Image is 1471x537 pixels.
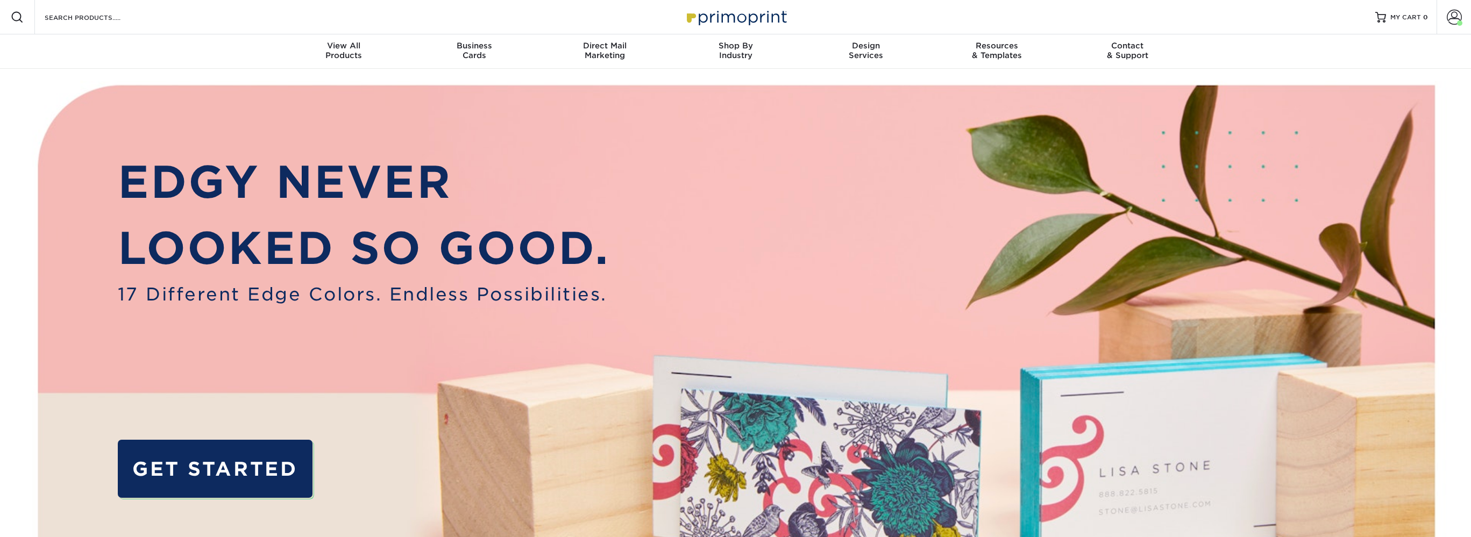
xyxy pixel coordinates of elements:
span: 17 Different Edge Colors. Endless Possibilities. [118,281,610,307]
span: View All [279,41,409,51]
p: LOOKED SO GOOD. [118,215,610,281]
span: Contact [1062,41,1193,51]
span: Business [409,41,539,51]
span: Design [801,41,932,51]
div: & Support [1062,41,1193,60]
span: Direct Mail [539,41,670,51]
a: BusinessCards [409,34,539,69]
img: Primoprint [682,5,790,28]
div: Services [801,41,932,60]
a: Shop ByIndustry [670,34,801,69]
div: Industry [670,41,801,60]
iframe: Google Customer Reviews [3,504,91,533]
span: Shop By [670,41,801,51]
span: MY CART [1390,13,1421,22]
input: SEARCH PRODUCTS..... [44,11,148,24]
div: Products [279,41,409,60]
a: Direct MailMarketing [539,34,670,69]
span: 0 [1423,13,1428,21]
a: DesignServices [801,34,932,69]
p: EDGY NEVER [118,149,610,215]
a: Resources& Templates [932,34,1062,69]
a: View AllProducts [279,34,409,69]
div: & Templates [932,41,1062,60]
a: Contact& Support [1062,34,1193,69]
div: Marketing [539,41,670,60]
span: Resources [932,41,1062,51]
div: Cards [409,41,539,60]
a: GET STARTED [118,440,312,498]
